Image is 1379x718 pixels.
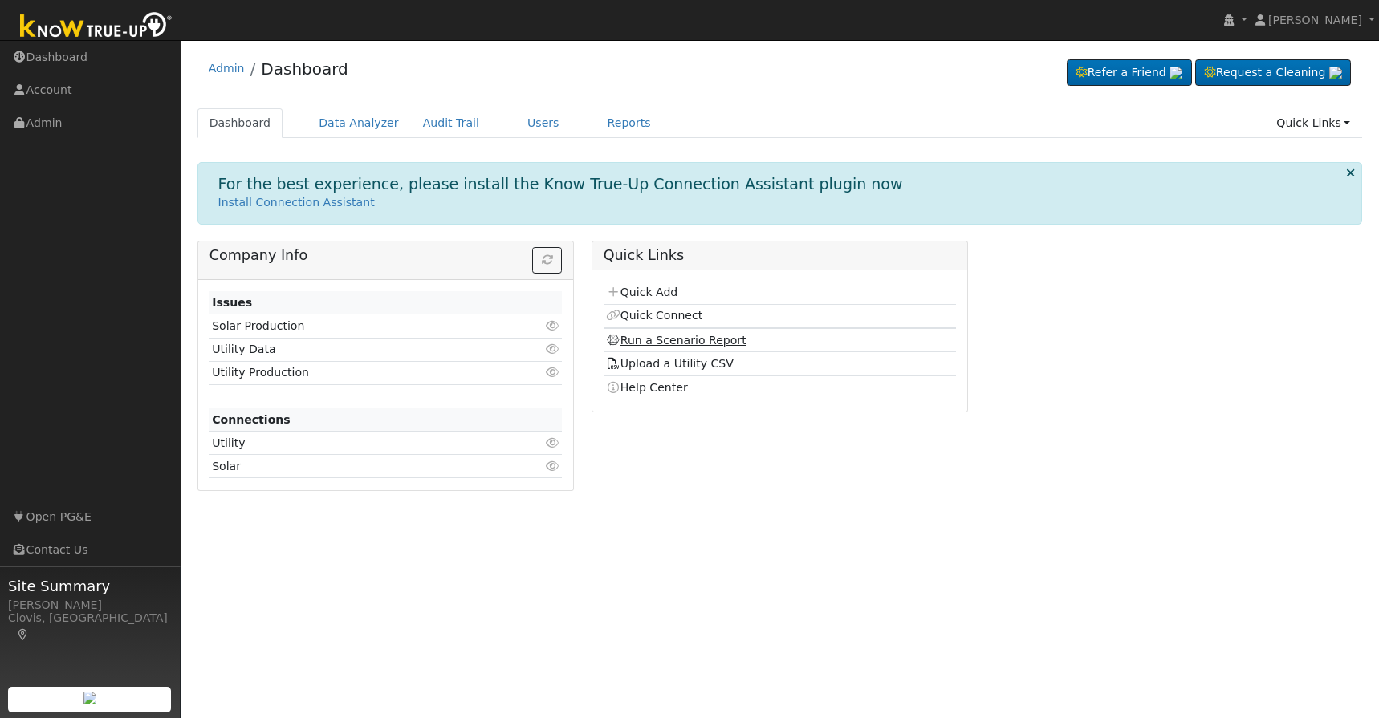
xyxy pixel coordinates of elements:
[606,309,702,322] a: Quick Connect
[1195,59,1351,87] a: Request a Cleaning
[606,334,746,347] a: Run a Scenario Report
[209,455,506,478] td: Solar
[545,320,559,331] i: Click to view
[606,381,688,394] a: Help Center
[209,338,506,361] td: Utility Data
[604,247,957,264] h5: Quick Links
[209,62,245,75] a: Admin
[197,108,283,138] a: Dashboard
[545,367,559,378] i: Click to view
[596,108,663,138] a: Reports
[212,413,291,426] strong: Connections
[209,361,506,384] td: Utility Production
[411,108,491,138] a: Audit Trail
[218,175,903,193] h1: For the best experience, please install the Know True-Up Connection Assistant plugin now
[218,196,375,209] a: Install Connection Assistant
[261,59,348,79] a: Dashboard
[1329,67,1342,79] img: retrieve
[1170,67,1182,79] img: retrieve
[606,286,677,298] a: Quick Add
[8,575,172,597] span: Site Summary
[545,343,559,355] i: Click to view
[545,460,559,472] i: Click to view
[83,692,96,704] img: retrieve
[606,357,734,370] a: Upload a Utility CSV
[307,108,411,138] a: Data Analyzer
[1268,14,1362,26] span: [PERSON_NAME]
[8,597,172,614] div: [PERSON_NAME]
[1264,108,1362,138] a: Quick Links
[209,314,506,338] td: Solar Production
[545,437,559,448] i: Click to view
[12,9,181,45] img: Know True-Up
[209,247,563,264] h5: Company Info
[16,628,31,641] a: Map
[209,432,506,455] td: Utility
[515,108,572,138] a: Users
[8,610,172,643] div: Clovis, [GEOGRAPHIC_DATA]
[1067,59,1192,87] a: Refer a Friend
[212,296,252,309] strong: Issues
